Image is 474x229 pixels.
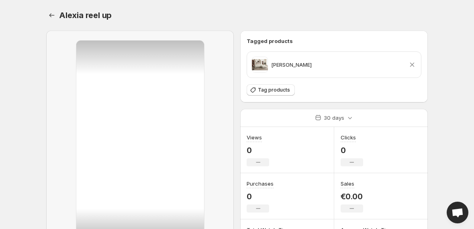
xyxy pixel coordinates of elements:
[271,61,312,69] p: [PERSON_NAME]
[247,84,295,96] button: Tag products
[341,145,363,155] p: 0
[247,37,421,45] h6: Tagged products
[46,10,57,21] button: Settings
[59,10,112,20] span: Alexia reel up
[341,180,354,188] h3: Sales
[247,192,274,201] p: 0
[341,133,356,141] h3: Clicks
[247,145,269,155] p: 0
[258,87,290,93] span: Tag products
[447,202,468,223] div: Open chat
[247,180,274,188] h3: Purchases
[341,192,363,201] p: €0.00
[324,114,344,122] p: 30 days
[247,133,262,141] h3: Views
